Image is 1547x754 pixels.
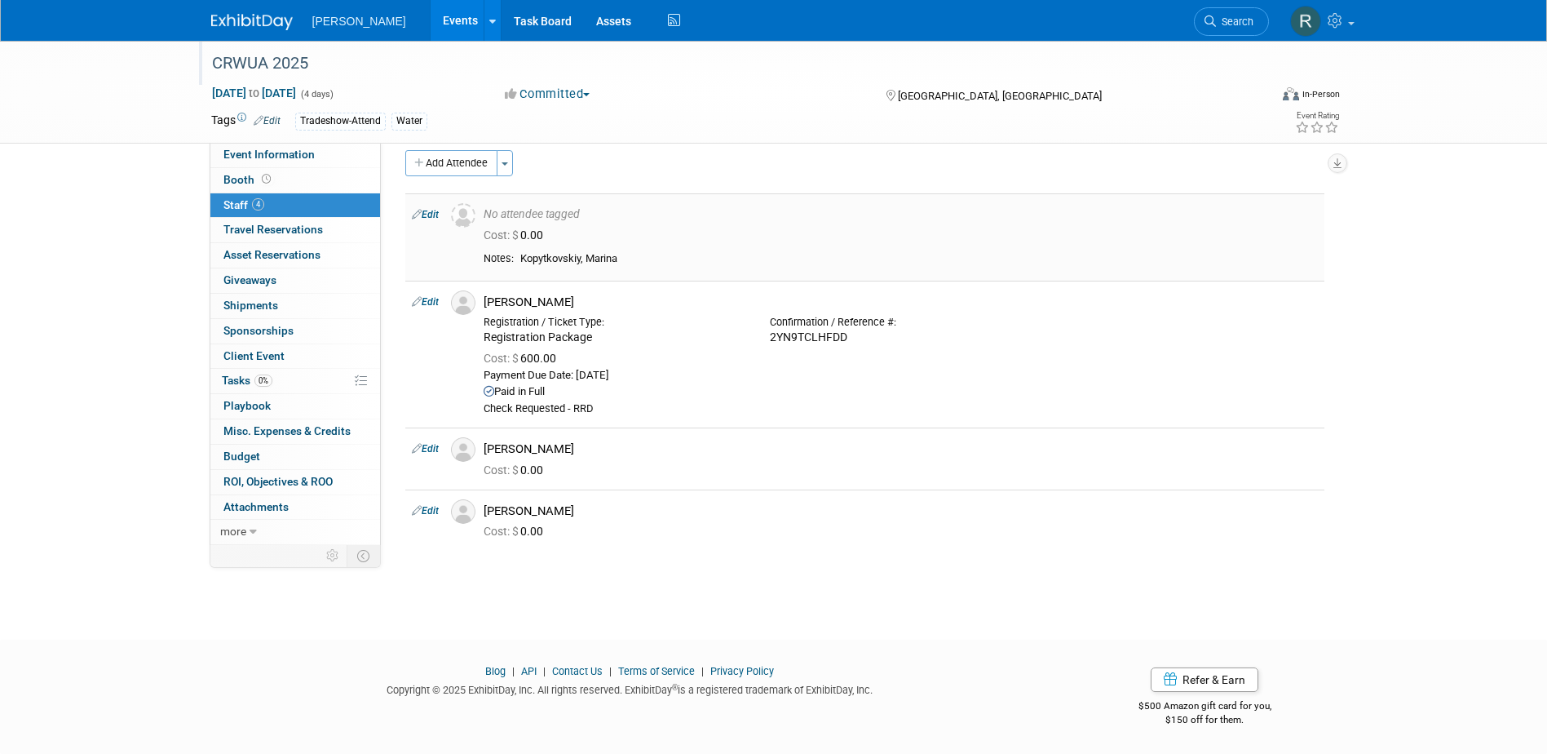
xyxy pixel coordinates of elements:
[405,150,497,176] button: Add Attendee
[210,520,380,544] a: more
[499,86,596,103] button: Committed
[210,143,380,167] a: Event Information
[223,349,285,362] span: Client Event
[605,665,616,677] span: |
[484,463,550,477] span: 0.00
[484,369,1318,383] div: Payment Due Date: [DATE]
[412,505,439,517] a: Edit
[391,113,427,130] div: Water
[252,198,264,211] span: 4
[1073,713,1337,727] div: $150 off for them.
[484,228,520,242] span: Cost: $
[484,330,745,345] div: Registration Package
[211,679,1050,698] div: Copyright © 2025 ExhibitDay, Inc. All rights reserved. ExhibitDay is a registered trademark of Ex...
[210,419,380,444] a: Misc. Expenses & Credits
[1194,7,1269,36] a: Search
[223,273,276,286] span: Giveaways
[508,665,519,677] span: |
[347,545,380,566] td: Toggle Event Tabs
[210,268,380,293] a: Giveaways
[223,223,323,236] span: Travel Reservations
[1173,85,1341,109] div: Event Format
[210,243,380,268] a: Asset Reservations
[222,374,272,387] span: Tasks
[412,443,439,455] a: Edit
[223,324,294,337] span: Sponsorships
[484,402,1318,416] div: Check Requested - RRD
[1073,689,1337,726] div: $500 Amazon gift card for you,
[210,218,380,242] a: Travel Reservations
[210,470,380,495] a: ROI, Objectives & ROO
[246,86,262,100] span: to
[484,295,1318,310] div: [PERSON_NAME]
[484,441,1318,457] div: [PERSON_NAME]
[319,545,347,566] td: Personalize Event Tab Strip
[484,228,550,242] span: 0.00
[539,665,550,677] span: |
[770,316,1032,329] div: Confirmation / Reference #:
[254,375,272,387] span: 0%
[259,173,274,185] span: Booth not reserved yet
[1295,112,1339,120] div: Event Rating
[210,294,380,318] a: Shipments
[484,385,1318,399] div: Paid in Full
[223,399,271,412] span: Playbook
[484,352,520,365] span: Cost: $
[223,424,351,437] span: Misc. Expenses & Credits
[223,173,274,186] span: Booth
[485,665,506,677] a: Blog
[299,89,334,100] span: (4 days)
[451,203,475,228] img: Unassigned-User-Icon.png
[484,252,514,265] div: Notes:
[1302,88,1340,100] div: In-Person
[223,500,289,513] span: Attachments
[211,112,281,131] td: Tags
[484,463,520,477] span: Cost: $
[211,14,293,30] img: ExhibitDay
[220,525,246,538] span: more
[312,15,406,28] span: [PERSON_NAME]
[210,344,380,369] a: Client Event
[210,445,380,469] a: Budget
[484,525,550,538] span: 0.00
[223,198,264,211] span: Staff
[223,248,320,261] span: Asset Reservations
[210,319,380,344] a: Sponsorships
[223,299,278,312] span: Shipments
[1290,6,1321,37] img: Rebecca Deis
[451,291,475,315] img: Associate-Profile-5.png
[710,665,774,677] a: Privacy Policy
[451,499,475,524] img: Associate-Profile-5.png
[295,113,386,130] div: Tradeshow-Attend
[672,683,678,692] sup: ®
[210,495,380,520] a: Attachments
[521,665,537,677] a: API
[412,296,439,308] a: Edit
[254,115,281,126] a: Edit
[412,209,439,220] a: Edit
[484,352,563,365] span: 600.00
[211,86,297,100] span: [DATE] [DATE]
[210,369,380,393] a: Tasks0%
[484,503,1318,519] div: [PERSON_NAME]
[618,665,695,677] a: Terms of Service
[484,316,745,329] div: Registration / Ticket Type:
[451,437,475,462] img: Associate-Profile-5.png
[210,394,380,419] a: Playbook
[1151,668,1258,692] a: Refer & Earn
[223,475,333,488] span: ROI, Objectives & ROO
[206,49,1244,78] div: CRWUA 2025
[697,665,708,677] span: |
[210,193,380,218] a: Staff4
[210,168,380,193] a: Booth
[223,450,260,463] span: Budget
[770,330,1032,345] div: 2YN9TCLHFDD
[1283,87,1299,100] img: Format-Inperson.png
[223,148,315,161] span: Event Information
[898,90,1102,102] span: [GEOGRAPHIC_DATA], [GEOGRAPHIC_DATA]
[1216,16,1253,28] span: Search
[484,525,520,538] span: Cost: $
[484,207,1318,222] div: No attendee tagged
[552,665,603,677] a: Contact Us
[520,252,1318,266] div: Kopytkovskiy, Marina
